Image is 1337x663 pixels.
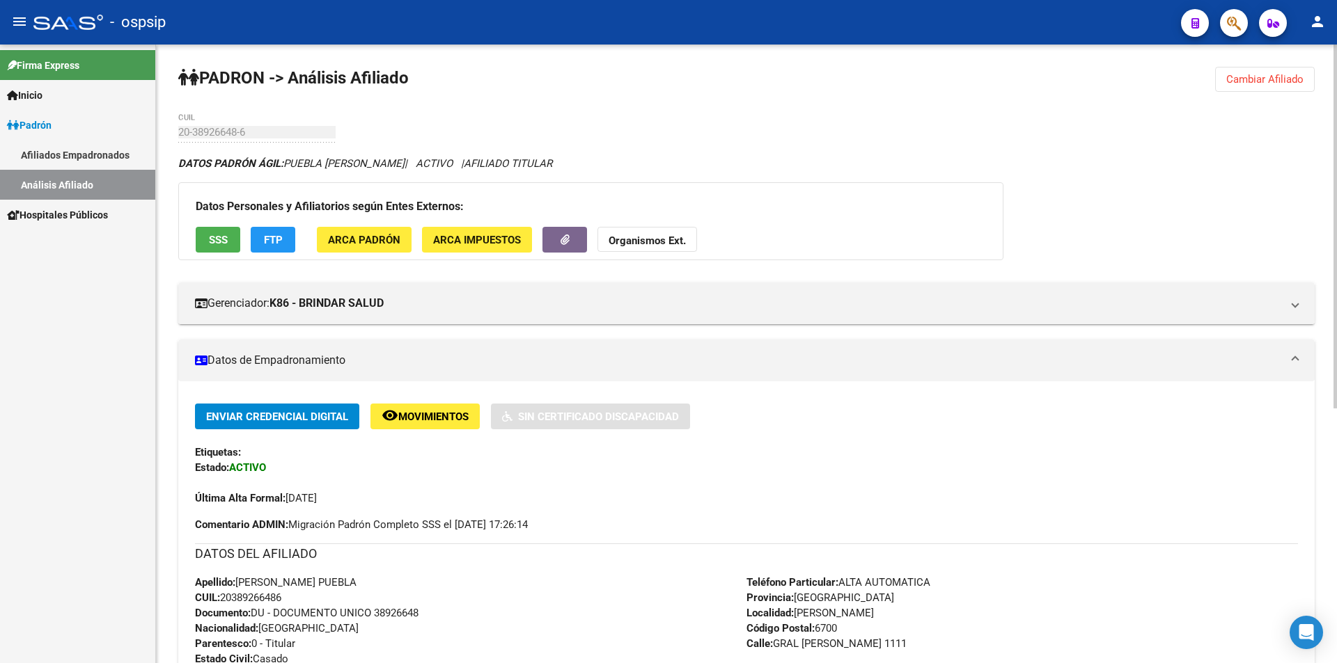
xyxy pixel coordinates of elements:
[195,622,359,634] span: [GEOGRAPHIC_DATA]
[518,410,679,423] span: Sin Certificado Discapacidad
[746,637,773,650] strong: Calle:
[1309,13,1326,30] mat-icon: person
[422,227,532,253] button: ARCA Impuestos
[195,637,295,650] span: 0 - Titular
[195,518,288,531] strong: Comentario ADMIN:
[11,13,28,30] mat-icon: menu
[178,340,1315,381] mat-expansion-panel-header: Datos de Empadronamiento
[195,492,317,504] span: [DATE]
[178,68,409,88] strong: PADRON -> Análisis Afiliado
[195,492,286,504] strong: Última Alta Formal:
[398,410,469,423] span: Movimientos
[110,7,166,38] span: - ospsip
[269,296,384,311] strong: K86 - BRINDAR SALUD
[195,591,281,604] span: 20389266486
[1226,73,1304,86] span: Cambiar Afiliado
[746,622,837,634] span: 6700
[196,227,240,253] button: SSS
[251,227,295,253] button: FTP
[746,576,838,589] strong: Teléfono Particular:
[178,157,405,170] span: PUEBLA [PERSON_NAME]
[609,234,686,247] strong: Organismos Ext.
[195,576,235,589] strong: Apellido:
[370,404,480,429] button: Movimientos
[195,461,229,474] strong: Estado:
[317,227,412,253] button: ARCA Padrón
[195,353,1281,368] mat-panel-title: Datos de Empadronamiento
[209,234,228,246] span: SSS
[1290,616,1323,649] div: Open Intercom Messenger
[178,282,1315,324] mat-expansion-panel-header: Gerenciador:K86 - BRINDAR SALUD
[7,118,52,133] span: Padrón
[746,622,815,634] strong: Código Postal:
[178,157,552,170] i: | ACTIVO |
[195,517,528,532] span: Migración Padrón Completo SSS el [DATE] 17:26:14
[7,58,79,73] span: Firma Express
[264,234,283,246] span: FTP
[7,207,108,223] span: Hospitales Públicos
[195,404,359,429] button: Enviar Credencial Digital
[464,157,552,170] span: AFILIADO TITULAR
[433,234,521,246] span: ARCA Impuestos
[382,407,398,424] mat-icon: remove_red_eye
[195,544,1298,564] h3: DATOS DEL AFILIADO
[746,637,907,650] span: GRAL [PERSON_NAME] 1111
[178,157,283,170] strong: DATOS PADRÓN ÁGIL:
[746,591,894,604] span: [GEOGRAPHIC_DATA]
[746,607,794,619] strong: Localidad:
[195,607,251,619] strong: Documento:
[206,410,348,423] span: Enviar Credencial Digital
[491,404,690,429] button: Sin Certificado Discapacidad
[196,197,986,216] h3: Datos Personales y Afiliatorios según Entes Externos:
[746,591,794,604] strong: Provincia:
[229,461,266,474] strong: ACTIVO
[746,576,930,589] span: ALTA AUTOMATICA
[195,296,1281,311] mat-panel-title: Gerenciador:
[328,234,400,246] span: ARCA Padrón
[195,622,258,634] strong: Nacionalidad:
[195,576,357,589] span: [PERSON_NAME] PUEBLA
[195,591,220,604] strong: CUIL:
[195,446,241,458] strong: Etiquetas:
[597,227,697,253] button: Organismos Ext.
[195,637,251,650] strong: Parentesco:
[7,88,42,103] span: Inicio
[1215,67,1315,92] button: Cambiar Afiliado
[746,607,874,619] span: [PERSON_NAME]
[195,607,419,619] span: DU - DOCUMENTO UNICO 38926648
